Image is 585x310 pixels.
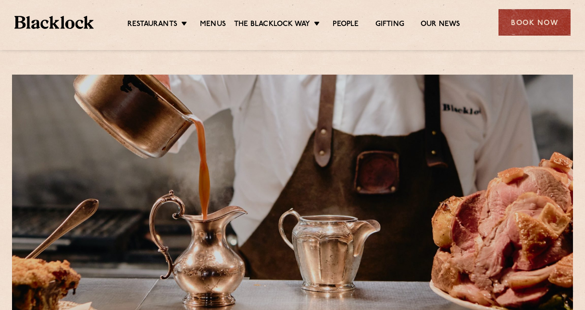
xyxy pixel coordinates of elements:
div: Book Now [498,9,571,36]
a: Our News [421,20,461,30]
a: Restaurants [127,20,177,30]
a: The Blacklock Way [234,20,310,30]
a: Gifting [375,20,404,30]
img: BL_Textured_Logo-footer-cropped.svg [14,16,94,29]
a: Menus [200,20,226,30]
a: People [333,20,359,30]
